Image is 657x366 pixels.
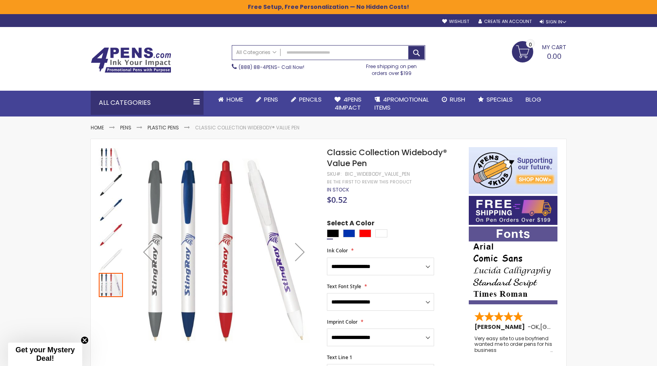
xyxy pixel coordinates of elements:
[442,19,469,25] a: Wishlist
[526,95,541,104] span: Blog
[120,124,131,131] a: Pens
[15,346,75,362] span: Get your Mystery Deal!
[132,147,164,356] div: Previous
[345,171,410,177] div: bic_widebody_value_pen
[469,227,557,304] img: font-personalization-examples
[91,47,171,73] img: 4Pens Custom Pens and Promotional Products
[99,173,123,197] img: Classic Collection Widebody® Value Pen
[91,124,104,131] a: Home
[99,223,123,247] img: Classic Collection Widebody® Value Pen
[327,318,358,325] span: Imprint Color
[148,124,179,131] a: Plastic Pens
[327,354,352,361] span: Text Line 1
[327,147,447,169] span: Classic Collection Widebody® Value Pen
[487,95,513,104] span: Specials
[327,283,361,290] span: Text Font Style
[8,343,82,366] div: Get your Mystery Deal!Close teaser
[474,323,528,331] span: [PERSON_NAME]
[99,247,124,272] div: Classic Collection Widebody® Value Pen
[99,147,124,172] div: Classic Collection Widebody® Value Pen
[327,247,348,254] span: Ink Color
[335,95,362,112] span: 4Pens 4impact
[540,323,599,331] span: [GEOGRAPHIC_DATA]
[327,171,342,177] strong: SKU
[529,41,532,48] span: 0
[239,64,304,71] span: - Call Now!
[327,194,347,205] span: $0.52
[299,95,322,104] span: Pencils
[474,336,553,353] div: Very easy site to use boyfriend wanted me to order pens for his business
[99,148,123,172] img: Classic Collection Widebody® Value Pen
[232,46,281,59] a: All Categories
[528,323,599,331] span: - ,
[435,91,472,108] a: Rush
[239,64,277,71] a: (888) 88-4PENS
[472,91,519,108] a: Specials
[285,91,328,108] a: Pencils
[99,272,123,297] div: Classic Collection Widebody® Value Pen
[99,197,124,222] div: Classic Collection Widebody® Value Pen
[227,95,243,104] span: Home
[590,344,657,366] iframe: Google Customer Reviews
[450,95,465,104] span: Rush
[91,91,204,115] div: All Categories
[327,229,339,237] div: Black
[99,172,124,197] div: Classic Collection Widebody® Value Pen
[343,229,355,237] div: Blue
[132,159,316,343] img: Classic Collection Widebody® Value Pen
[478,19,532,25] a: Create an Account
[519,91,548,108] a: Blog
[99,248,123,272] img: Classic Collection Widebody® Value Pen
[540,19,566,25] div: Sign In
[358,60,426,76] div: Free shipping on pen orders over $199
[249,91,285,108] a: Pens
[469,147,557,194] img: 4pens 4 kids
[284,147,316,356] div: Next
[264,95,278,104] span: Pens
[531,323,539,331] span: OK
[374,95,429,112] span: 4PROMOTIONAL ITEMS
[327,219,374,230] span: Select A Color
[328,91,368,117] a: 4Pens4impact
[81,336,89,344] button: Close teaser
[195,125,299,131] li: Classic Collection Widebody® Value Pen
[512,41,566,61] a: 0.00 0
[375,229,387,237] div: White
[212,91,249,108] a: Home
[327,187,349,193] div: Availability
[99,222,124,247] div: Classic Collection Widebody® Value Pen
[469,196,557,225] img: Free shipping on orders over $199
[359,229,371,237] div: Red
[327,179,412,185] a: Be the first to review this product
[327,186,349,193] span: In stock
[99,198,123,222] img: Classic Collection Widebody® Value Pen
[236,49,277,56] span: All Categories
[368,91,435,117] a: 4PROMOTIONALITEMS
[547,51,561,61] span: 0.00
